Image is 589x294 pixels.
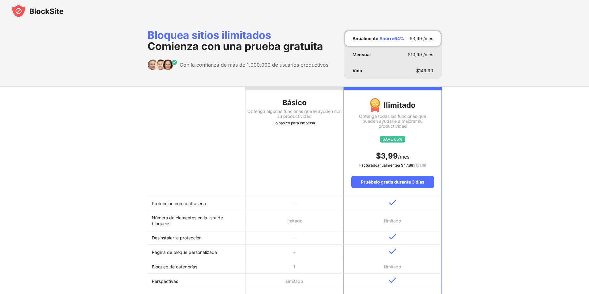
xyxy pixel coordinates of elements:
[419,68,433,73] font: 149.90
[282,98,307,107] font: Básico
[384,101,416,110] font: Ilimitado
[352,52,371,57] font: Mensual
[152,201,206,206] font: Protección con contraseña
[380,136,405,143] img: save65.svg
[359,163,377,168] font: Facturado
[293,201,295,206] font: -
[413,163,416,168] font: $
[389,248,396,254] img: v-blue.svg
[352,68,362,73] font: Vida
[394,36,400,41] font: 64
[147,29,271,41] font: Bloquea sitios ilimitados
[152,264,197,269] font: Bloqueo de categorías
[293,250,295,255] font: -
[147,59,177,70] img: trusted-by.svg
[352,36,378,41] font: Anualmente
[293,264,295,269] font: 1
[369,98,381,113] img: Medalla premium de img
[293,235,295,240] font: -
[408,52,411,57] font: $
[389,234,396,240] img: v-blue.svg
[400,36,404,41] font: %
[381,151,398,160] font: 3,99
[384,218,401,223] font: Ilimitado
[384,264,401,269] font: Ilimitado
[398,163,400,168] font: a
[286,279,303,284] font: Limitado
[147,40,323,52] font: Comienza con una prueba gratuita
[361,179,425,184] font: Pruébelo gratis durante 3 días
[152,279,178,284] font: Perspectivas
[389,277,396,283] img: v-blue.svg
[180,62,328,68] font: Con la confianza de más de 1.000.000 de usuarios productivos
[403,163,413,168] font: 47,88
[152,215,223,226] font: Número de elementos en la lista de bloqueos
[152,250,217,255] font: Página de bloque personalizada
[376,151,381,160] font: $
[416,163,426,168] font: 131,88
[287,218,302,223] font: limitado
[273,121,316,125] font: Lo básico para empezar
[401,163,403,168] font: $
[389,200,396,205] img: v-blue.svg
[398,154,409,160] font: /mes
[411,52,433,57] font: 10,99 /mes
[412,36,433,41] font: 3,99 /mes
[416,68,419,73] font: $
[11,4,64,19] img: blocksite-icon-black.svg
[247,109,342,119] font: Obtenga algunas funciones que le ayuden con su productividad
[410,36,412,41] font: $
[379,36,394,41] font: Ahorre
[152,235,202,240] font: Desinstalar la protección
[377,163,398,168] font: anualmente
[359,114,426,129] font: Obtenga todas las funciones que pueden ayudarle a mejorar su productividad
